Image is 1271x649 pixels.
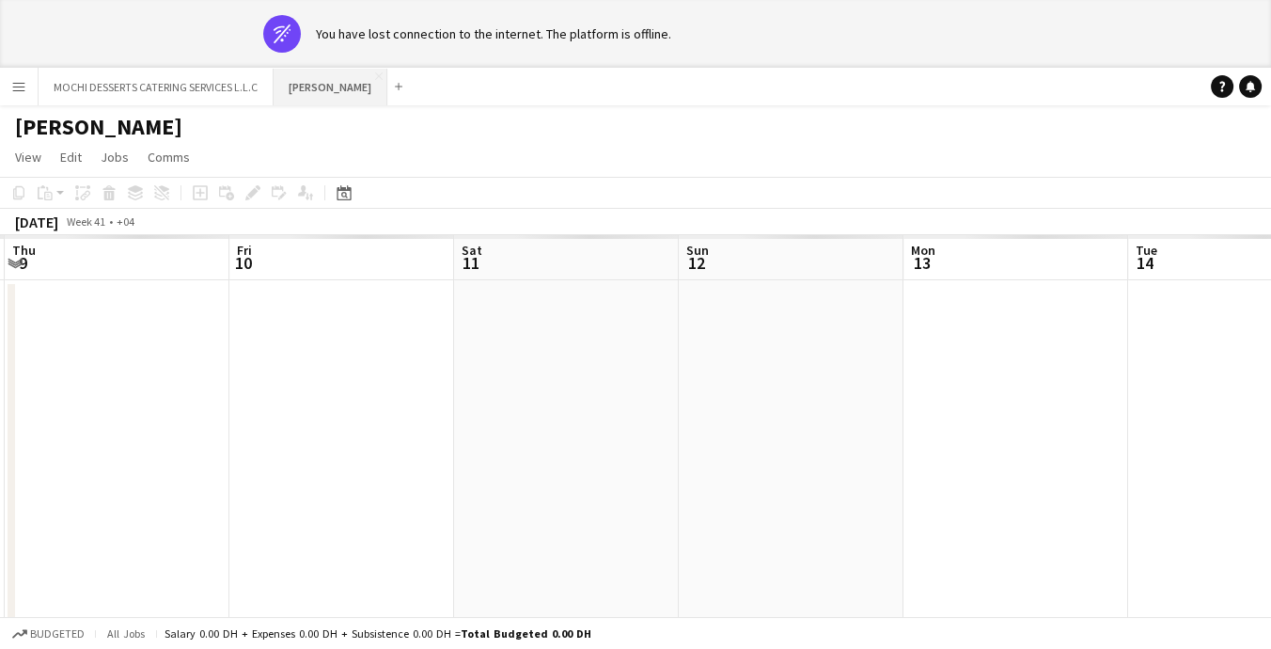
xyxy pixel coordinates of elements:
span: 9 [9,252,36,274]
span: 11 [459,252,482,274]
button: Budgeted [9,624,87,644]
span: Edit [60,149,82,166]
span: Sun [686,242,709,259]
span: All jobs [103,626,149,641]
h1: [PERSON_NAME] [15,113,182,141]
a: Comms [140,145,197,169]
span: 12 [683,252,709,274]
span: Comms [148,149,190,166]
span: 14 [1133,252,1157,274]
div: [DATE] [15,213,58,231]
span: Total Budgeted 0.00 DH [461,626,591,641]
span: Fri [237,242,252,259]
div: Salary 0.00 DH + Expenses 0.00 DH + Subsistence 0.00 DH = [165,626,591,641]
span: Jobs [101,149,129,166]
span: Week 41 [62,214,109,229]
a: View [8,145,49,169]
div: You have lost connection to the internet. The platform is offline. [316,25,671,42]
span: Mon [911,242,935,259]
span: Budgeted [30,627,85,641]
a: Edit [53,145,89,169]
span: 13 [908,252,935,274]
span: View [15,149,41,166]
a: Jobs [93,145,136,169]
button: [PERSON_NAME] [274,69,387,105]
span: Tue [1136,242,1157,259]
button: MOCHI DESSERTS CATERING SERVICES L.L.C [39,69,274,105]
div: +04 [117,214,134,229]
span: 10 [234,252,252,274]
span: Thu [12,242,36,259]
span: Sat [462,242,482,259]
